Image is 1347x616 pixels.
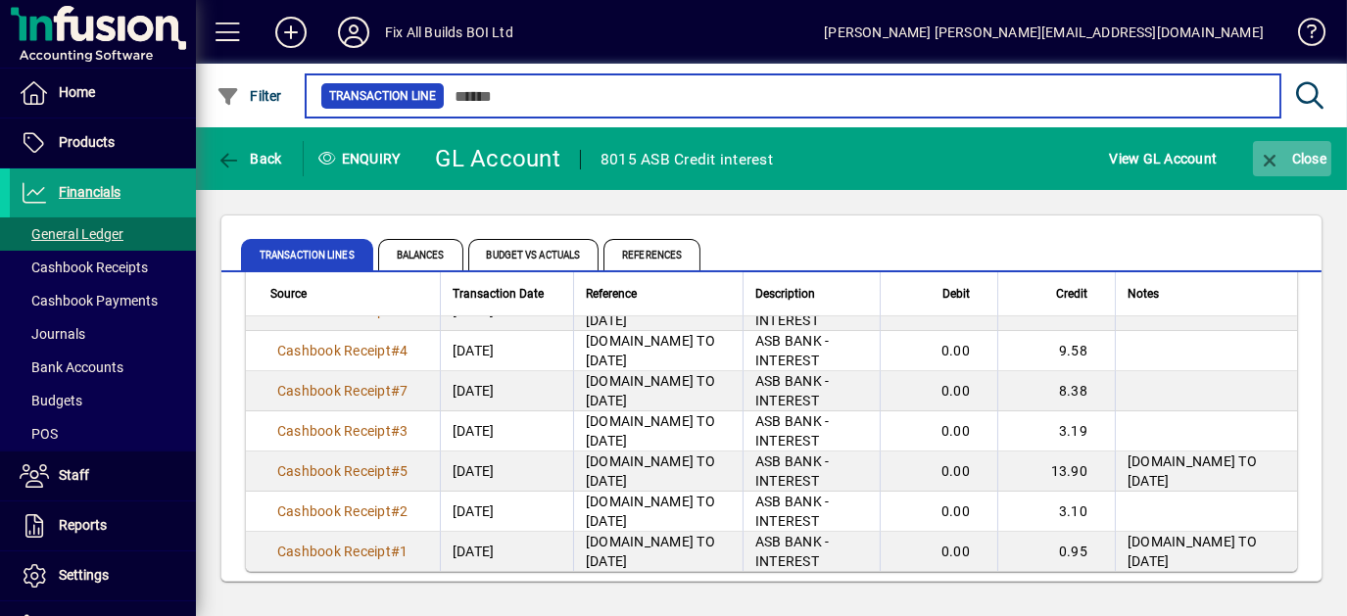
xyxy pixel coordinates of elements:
div: Credit [1010,283,1105,305]
div: Debit [892,283,987,305]
span: [DOMAIN_NAME] TO [DATE] [586,534,715,569]
span: 4 [400,343,408,358]
span: Budgets [20,393,82,408]
span: Transaction lines [241,239,373,270]
span: ASB BANK - INTEREST [755,413,830,449]
td: 0.00 [880,451,997,492]
div: [PERSON_NAME] [PERSON_NAME][EMAIL_ADDRESS][DOMAIN_NAME] [824,17,1264,48]
div: Transaction Date [453,283,561,305]
a: Settings [10,551,196,600]
span: Filter [216,88,282,104]
button: Close [1253,141,1331,176]
span: Transaction Date [453,283,544,305]
td: 0.00 [880,492,997,532]
span: Close [1258,151,1326,166]
span: Home [59,84,95,100]
div: 8015 ASB Credit interest [601,144,773,175]
span: Staff [59,467,89,483]
span: Reference [586,283,637,305]
a: Cashbook Receipt#1 [270,541,415,562]
a: Cashbook Payments [10,284,196,317]
a: General Ledger [10,217,196,251]
span: ASB BANK - INTEREST [755,534,830,569]
span: ASB BANK - INTEREST [755,494,830,529]
span: [DATE] [453,501,495,521]
span: Reports [59,517,107,533]
a: Cashbook Receipt#5 [270,460,415,482]
a: Staff [10,451,196,500]
span: Balances [378,239,463,270]
span: References [603,239,700,270]
span: [DOMAIN_NAME] TO [DATE] [586,373,715,408]
span: Debit [942,283,970,305]
span: Notes [1128,283,1159,305]
app-page-header-button: Back [196,141,304,176]
span: # [391,503,400,519]
span: [DATE] [453,341,495,360]
a: Cashbook Receipt#2 [270,500,415,522]
button: Add [260,15,322,50]
a: Cashbook Receipt#4 [270,340,415,361]
td: 9.58 [997,331,1115,371]
span: [DATE] [453,381,495,401]
span: [DOMAIN_NAME] TO [DATE] [1128,453,1257,489]
span: General Ledger [20,226,123,242]
span: Cashbook Receipts [20,260,148,275]
button: Profile [322,15,385,50]
div: Notes [1128,283,1273,305]
span: ASB BANK - INTEREST [755,333,830,368]
span: [DATE] [453,542,495,561]
a: Home [10,69,196,118]
a: Journals [10,317,196,351]
span: Cashbook Receipt [277,423,391,439]
td: 0.00 [880,371,997,411]
button: Filter [212,78,287,114]
td: 0.95 [997,532,1115,571]
td: 0.00 [880,532,997,571]
a: Cashbook Receipt#7 [270,380,415,402]
span: Cashbook Receipt [277,343,391,358]
span: Credit [1056,283,1087,305]
span: Settings [59,567,109,583]
app-page-header-button: Close enquiry [1237,141,1347,176]
span: Bank Accounts [20,359,123,375]
span: [DOMAIN_NAME] TO [DATE] [586,453,715,489]
span: Description [755,283,815,305]
button: Back [212,141,287,176]
span: View GL Account [1110,143,1218,174]
span: [DOMAIN_NAME] TO [DATE] [586,494,715,529]
span: Cashbook Receipt [277,544,391,559]
span: # [391,544,400,559]
span: ASB BANK - INTEREST [755,373,830,408]
span: 2 [400,503,408,519]
span: 3 [400,423,408,439]
a: Products [10,118,196,167]
span: 1 [400,544,408,559]
td: 0.00 [880,411,997,451]
div: Reference [586,283,731,305]
span: # [391,423,400,439]
span: Financials [59,184,120,200]
span: Back [216,151,282,166]
td: 13.90 [997,451,1115,492]
a: Reports [10,501,196,550]
span: [DOMAIN_NAME] TO [DATE] [586,413,715,449]
a: Knowledge Base [1283,4,1323,68]
button: View GL Account [1105,141,1223,176]
span: Journals [20,326,85,342]
span: # [391,463,400,479]
span: Products [59,134,115,150]
span: Cashbook Receipt [277,503,391,519]
td: 3.10 [997,492,1115,532]
span: Transaction Line [329,86,436,106]
td: 8.38 [997,371,1115,411]
span: Cashbook Receipt [277,383,391,399]
span: Cashbook Payments [20,293,158,308]
span: [DOMAIN_NAME] TO [DATE] [586,333,715,368]
span: [DOMAIN_NAME] TO [DATE] [1128,534,1257,569]
span: POS [20,426,58,442]
a: Cashbook Receipt#3 [270,420,415,442]
span: Budget vs Actuals [468,239,600,270]
span: [DATE] [453,421,495,441]
a: POS [10,417,196,450]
